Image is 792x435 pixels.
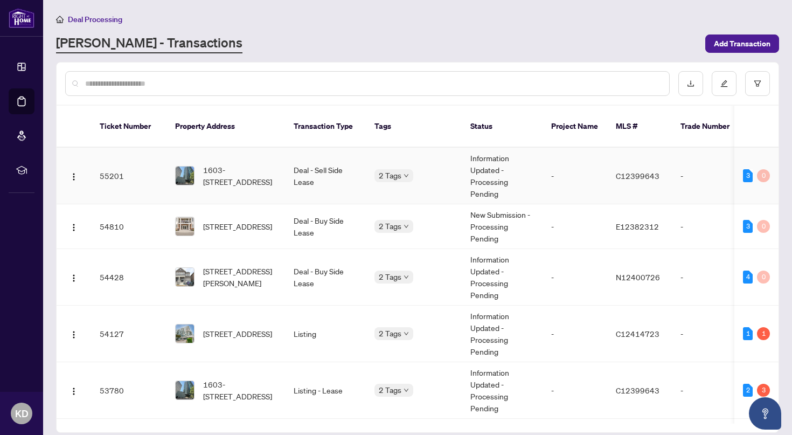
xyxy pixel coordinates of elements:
[379,271,401,283] span: 2 Tags
[743,271,753,284] div: 4
[379,327,401,340] span: 2 Tags
[543,249,607,306] td: -
[70,330,78,339] img: Logo
[203,220,272,232] span: [STREET_ADDRESS]
[462,204,543,249] td: New Submission - Processing Pending
[176,217,194,236] img: thumbnail-img
[543,306,607,362] td: -
[91,249,166,306] td: 54428
[543,148,607,204] td: -
[543,106,607,148] th: Project Name
[70,223,78,232] img: Logo
[404,274,409,280] span: down
[672,362,747,419] td: -
[616,385,659,395] span: C12399643
[65,382,82,399] button: Logo
[616,222,659,231] span: E12382312
[176,268,194,286] img: thumbnail-img
[56,34,242,53] a: [PERSON_NAME] - Transactions
[757,220,770,233] div: 0
[91,204,166,249] td: 54810
[91,306,166,362] td: 54127
[687,80,694,87] span: download
[743,327,753,340] div: 1
[366,106,462,148] th: Tags
[68,15,122,24] span: Deal Processing
[462,306,543,362] td: Information Updated - Processing Pending
[743,169,753,182] div: 3
[543,362,607,419] td: -
[607,106,672,148] th: MLS #
[9,8,34,28] img: logo
[757,384,770,397] div: 3
[285,249,366,306] td: Deal - Buy Side Lease
[404,331,409,336] span: down
[65,268,82,286] button: Logo
[91,106,166,148] th: Ticket Number
[543,204,607,249] td: -
[70,387,78,396] img: Logo
[203,378,276,402] span: 1603-[STREET_ADDRESS]
[757,169,770,182] div: 0
[176,324,194,343] img: thumbnail-img
[754,80,761,87] span: filter
[203,265,276,289] span: [STREET_ADDRESS][PERSON_NAME]
[285,306,366,362] td: Listing
[379,220,401,232] span: 2 Tags
[285,148,366,204] td: Deal - Sell Side Lease
[379,169,401,182] span: 2 Tags
[65,218,82,235] button: Logo
[678,71,703,96] button: download
[672,249,747,306] td: -
[70,172,78,181] img: Logo
[91,362,166,419] td: 53780
[672,106,747,148] th: Trade Number
[462,106,543,148] th: Status
[65,325,82,342] button: Logo
[672,204,747,249] td: -
[176,167,194,185] img: thumbnail-img
[720,80,728,87] span: edit
[757,327,770,340] div: 1
[616,329,659,339] span: C12414723
[705,34,779,53] button: Add Transaction
[745,71,770,96] button: filter
[91,148,166,204] td: 55201
[56,16,64,23] span: home
[70,274,78,282] img: Logo
[65,167,82,184] button: Logo
[404,388,409,393] span: down
[203,164,276,188] span: 1603-[STREET_ADDRESS]
[285,362,366,419] td: Listing - Lease
[743,384,753,397] div: 2
[743,220,753,233] div: 3
[714,35,770,52] span: Add Transaction
[15,406,29,421] span: KD
[672,306,747,362] td: -
[462,249,543,306] td: Information Updated - Processing Pending
[379,384,401,396] span: 2 Tags
[462,148,543,204] td: Information Updated - Processing Pending
[166,106,285,148] th: Property Address
[749,397,781,430] button: Open asap
[757,271,770,284] div: 0
[404,224,409,229] span: down
[712,71,737,96] button: edit
[285,204,366,249] td: Deal - Buy Side Lease
[203,328,272,340] span: [STREET_ADDRESS]
[285,106,366,148] th: Transaction Type
[404,173,409,178] span: down
[616,272,660,282] span: N12400726
[176,381,194,399] img: thumbnail-img
[672,148,747,204] td: -
[462,362,543,419] td: Information Updated - Processing Pending
[616,171,659,181] span: C12399643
